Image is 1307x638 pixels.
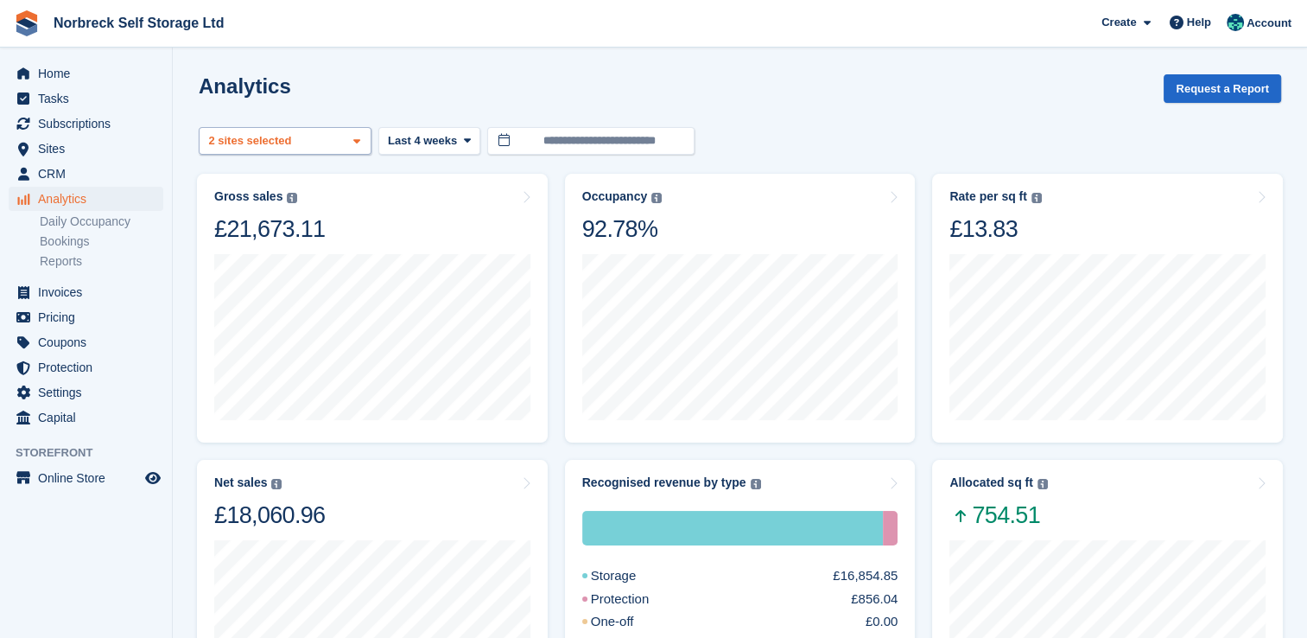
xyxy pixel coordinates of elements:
[9,305,163,329] a: menu
[582,475,746,490] div: Recognised revenue by type
[866,612,898,632] div: £0.00
[9,330,163,354] a: menu
[38,330,142,354] span: Coupons
[1101,14,1136,31] span: Create
[1187,14,1211,31] span: Help
[582,590,691,609] div: Protection
[949,475,1032,490] div: Allocated sq ft
[833,566,898,586] div: £16,854.85
[40,233,163,250] a: Bookings
[38,112,142,136] span: Subscriptions
[9,405,163,430] a: menu
[38,405,142,430] span: Capital
[851,590,898,609] div: £856.04
[38,305,142,329] span: Pricing
[214,501,325,530] div: £18,060.96
[582,566,678,586] div: Storage
[1037,479,1048,489] img: icon-info-grey-7440780725fd019a000dd9b08b2336e03edf1995a4989e88bcd33f0948082b44.svg
[949,189,1026,204] div: Rate per sq ft
[582,612,676,632] div: One-off
[38,137,142,161] span: Sites
[1247,15,1291,32] span: Account
[378,127,480,156] button: Last 4 weeks
[9,280,163,304] a: menu
[9,162,163,186] a: menu
[14,10,40,36] img: stora-icon-8386f47178a22dfd0bd8f6a31ec36ba5ce8667c1dd55bd0f319d3a0aa187defe.svg
[9,86,163,111] a: menu
[214,214,325,244] div: £21,673.11
[9,355,163,380] a: menu
[47,9,231,37] a: Norbreck Self Storage Ltd
[38,61,142,86] span: Home
[949,214,1041,244] div: £13.83
[206,132,298,150] div: 2 sites selected
[214,475,267,490] div: Net sales
[883,511,898,545] div: Protection
[9,137,163,161] a: menu
[38,380,142,405] span: Settings
[16,444,172,462] span: Storefront
[40,214,163,230] a: Daily Occupancy
[9,61,163,86] a: menu
[388,132,457,150] span: Last 4 weeks
[9,466,163,490] a: menu
[9,112,163,136] a: menu
[143,468,163,488] a: Preview store
[38,86,142,111] span: Tasks
[1164,74,1281,103] button: Request a Report
[271,479,282,489] img: icon-info-grey-7440780725fd019a000dd9b08b2336e03edf1995a4989e88bcd33f0948082b44.svg
[751,479,761,489] img: icon-info-grey-7440780725fd019a000dd9b08b2336e03edf1995a4989e88bcd33f0948082b44.svg
[582,214,662,244] div: 92.78%
[199,74,291,98] h2: Analytics
[651,193,662,203] img: icon-info-grey-7440780725fd019a000dd9b08b2336e03edf1995a4989e88bcd33f0948082b44.svg
[287,193,297,203] img: icon-info-grey-7440780725fd019a000dd9b08b2336e03edf1995a4989e88bcd33f0948082b44.svg
[1031,193,1042,203] img: icon-info-grey-7440780725fd019a000dd9b08b2336e03edf1995a4989e88bcd33f0948082b44.svg
[214,189,282,204] div: Gross sales
[38,187,142,211] span: Analytics
[38,355,142,380] span: Protection
[582,511,883,545] div: Storage
[9,380,163,405] a: menu
[582,189,647,204] div: Occupancy
[38,280,142,304] span: Invoices
[949,501,1047,530] span: 754.51
[38,466,142,490] span: Online Store
[38,162,142,186] span: CRM
[1227,14,1244,31] img: Sally King
[9,187,163,211] a: menu
[40,253,163,270] a: Reports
